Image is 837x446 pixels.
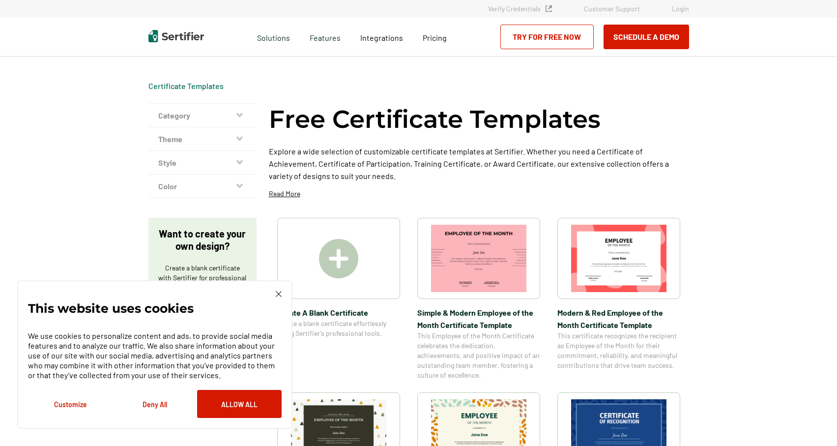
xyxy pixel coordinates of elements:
[571,225,666,292] img: Modern & Red Employee of the Month Certificate Template
[488,4,552,13] a: Verify Credentials
[148,104,257,127] button: Category
[277,306,400,319] span: Create A Blank Certificate
[28,303,194,313] p: This website uses cookies
[148,127,257,151] button: Theme
[158,263,247,312] p: Create a blank certificate with Sertifier for professional presentations, credentials, and custom...
[269,189,300,199] p: Read More
[557,306,680,331] span: Modern & Red Employee of the Month Certificate Template
[423,30,447,43] a: Pricing
[148,81,224,91] span: Certificate Templates
[360,30,403,43] a: Integrations
[113,390,197,418] button: Deny All
[557,218,680,380] a: Modern & Red Employee of the Month Certificate TemplateModern & Red Employee of the Month Certifi...
[417,306,540,331] span: Simple & Modern Employee of the Month Certificate Template
[276,291,282,297] img: Cookie Popup Close
[158,228,247,252] p: Want to create your own design?
[672,4,689,13] a: Login
[319,239,358,278] img: Create A Blank Certificate
[269,103,601,135] h1: Free Certificate Templates
[257,30,290,43] span: Solutions
[417,331,540,380] span: This Employee of the Month Certificate celebrates the dedication, achievements, and positive impa...
[431,225,526,292] img: Simple & Modern Employee of the Month Certificate Template
[148,30,204,42] img: Sertifier | Digital Credentialing Platform
[584,4,640,13] a: Customer Support
[417,218,540,380] a: Simple & Modern Employee of the Month Certificate TemplateSimple & Modern Employee of the Month C...
[500,25,594,49] a: Try for Free Now
[360,33,403,42] span: Integrations
[277,319,400,338] span: Create a blank certificate effortlessly using Sertifier’s professional tools.
[546,5,552,12] img: Verified
[310,30,341,43] span: Features
[148,175,257,198] button: Color
[197,390,282,418] button: Allow All
[28,331,282,380] p: We use cookies to personalize content and ads, to provide social media features and to analyze ou...
[28,390,113,418] button: Customize
[148,151,257,175] button: Style
[604,25,689,49] button: Schedule a Demo
[269,145,689,182] p: Explore a wide selection of customizable certificate templates at Sertifier. Whether you need a C...
[148,81,224,90] a: Certificate Templates
[148,81,224,91] div: Breadcrumb
[423,33,447,42] span: Pricing
[557,331,680,370] span: This certificate recognizes the recipient as Employee of the Month for their commitment, reliabil...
